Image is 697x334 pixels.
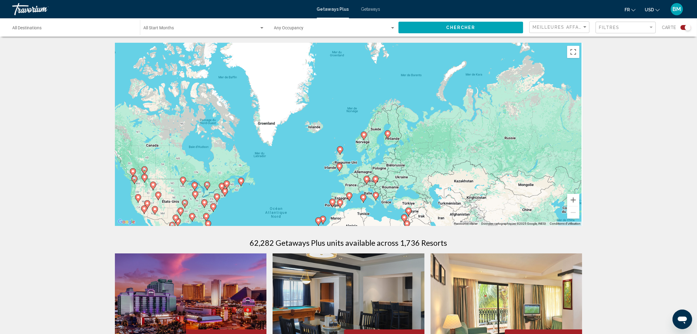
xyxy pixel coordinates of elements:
button: Chercher [398,22,523,33]
h1: 62,282 Getaways Plus units available across 1,736 Resorts [250,238,447,247]
a: Conditions d'utilisation [550,222,581,225]
iframe: Bouton de lancement de la fenêtre de messagerie [673,310,692,329]
span: Données cartographiques ©2025 Google, INEGI [481,222,546,225]
mat-select: Sort by [533,25,588,30]
span: Carte [662,23,676,32]
a: Getaways Plus [317,7,349,12]
button: Zoom arrière [567,206,579,219]
a: Getaways [361,7,380,12]
button: Change language [625,5,636,14]
span: USD [645,7,654,12]
button: Change currency [645,5,660,14]
span: fr [625,7,630,12]
img: Google [116,218,137,226]
button: Passer en plein écran [567,46,579,58]
span: Meilleures affaires [533,25,590,30]
span: BM [673,6,681,12]
a: Travorium [12,3,311,15]
span: Chercher [446,25,475,30]
button: Zoom avant [567,194,579,206]
a: Ouvrir cette zone dans Google Maps (dans une nouvelle fenêtre) [116,218,137,226]
span: Filtres [599,25,620,30]
button: User Menu [669,3,685,16]
button: Raccourcis clavier [454,222,478,226]
button: Filter [596,21,656,34]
